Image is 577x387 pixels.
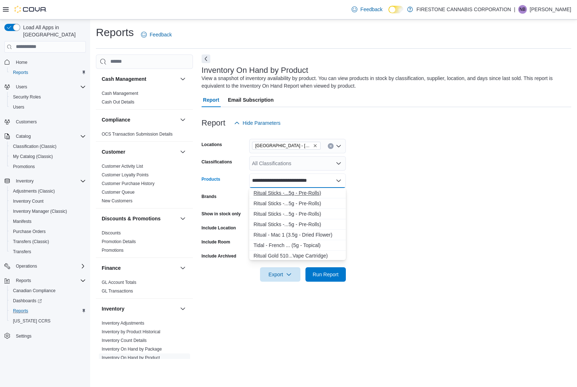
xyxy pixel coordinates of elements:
[313,271,339,278] span: Run Report
[7,286,89,296] button: Canadian Compliance
[102,148,125,155] h3: Customer
[202,176,220,182] label: Products
[13,177,36,185] button: Inventory
[102,321,144,326] a: Inventory Adjustments
[138,27,175,42] a: Feedback
[10,227,49,236] a: Purchase Orders
[13,276,34,285] button: Reports
[260,267,300,282] button: Export
[13,132,34,141] button: Catalog
[16,178,34,184] span: Inventory
[1,82,89,92] button: Users
[102,100,135,105] a: Cash Out Details
[249,209,346,219] button: Ritual Sticks - Blue Pave (3x0.5g - Pre-Rolls)
[13,94,41,100] span: Security Roles
[7,216,89,227] button: Manifests
[96,25,134,40] h1: Reports
[179,214,187,223] button: Discounts & Promotions
[417,5,511,14] p: FIRESTONE CANNABIS CORPORATION
[14,6,47,13] img: Cova
[7,196,89,206] button: Inventory Count
[10,227,86,236] span: Purchase Orders
[10,286,58,295] a: Canadian Compliance
[102,189,135,195] span: Customer Queue
[13,83,86,91] span: Users
[150,31,172,38] span: Feedback
[254,200,342,207] div: Ritual Sticks -...5g - Pre-Rolls)
[514,5,515,14] p: |
[10,197,86,206] span: Inventory Count
[518,5,527,14] div: nichol babiak
[10,217,34,226] a: Manifests
[7,206,89,216] button: Inventory Manager (Classic)
[102,91,138,96] span: Cash Management
[13,188,55,194] span: Adjustments (Classic)
[7,102,89,112] button: Users
[10,237,52,246] a: Transfers (Classic)
[13,262,40,271] button: Operations
[102,215,160,222] h3: Discounts & Promotions
[102,198,132,204] span: New Customers
[202,54,210,63] button: Next
[10,307,86,315] span: Reports
[102,99,135,105] span: Cash Out Details
[7,306,89,316] button: Reports
[102,172,149,177] a: Customer Loyalty Points
[102,280,136,285] a: GL Account Totals
[336,143,342,149] button: Open list of options
[254,252,342,259] div: Ritual Gold 510...Vape Cartridge)
[13,229,46,234] span: Purchase Orders
[10,217,86,226] span: Manifests
[254,231,342,238] div: Ritual - Mac 1 (3.5g - Dried Flower)
[7,92,89,102] button: Security Roles
[202,225,236,231] label: Include Location
[13,276,86,285] span: Reports
[102,75,146,83] h3: Cash Management
[13,308,28,314] span: Reports
[102,248,124,253] a: Promotions
[202,194,216,199] label: Brands
[252,142,321,150] span: Cannabis Station - Edmonton
[10,93,86,101] span: Security Roles
[313,144,317,148] button: Remove Cannabis Station - Edmonton from selection in this group
[16,60,27,65] span: Home
[249,219,346,230] button: Ritual Sticks - MAC 1 (5x0.5g - Pre-Rolls)
[7,162,89,172] button: Promotions
[1,131,89,141] button: Catalog
[13,262,86,271] span: Operations
[202,253,236,259] label: Include Archived
[102,116,177,123] button: Compliance
[13,117,86,126] span: Customers
[10,237,86,246] span: Transfers (Classic)
[10,247,34,256] a: Transfers
[13,219,31,224] span: Manifests
[1,261,89,271] button: Operations
[13,58,86,67] span: Home
[10,103,27,111] a: Users
[16,263,37,269] span: Operations
[10,187,86,195] span: Adjustments (Classic)
[102,215,177,222] button: Discounts & Promotions
[13,239,49,245] span: Transfers (Classic)
[102,230,121,236] span: Discounts
[10,162,38,171] a: Promotions
[255,142,312,149] span: [GEOGRAPHIC_DATA] - [GEOGRAPHIC_DATA]
[102,116,130,123] h3: Compliance
[102,75,177,83] button: Cash Management
[7,67,89,78] button: Reports
[10,247,86,256] span: Transfers
[10,286,86,295] span: Canadian Compliance
[96,229,193,258] div: Discounts & Promotions
[13,318,50,324] span: [US_STATE] CCRS
[10,93,44,101] a: Security Roles
[102,305,177,312] button: Inventory
[202,239,230,245] label: Include Room
[179,264,187,272] button: Finance
[10,152,86,161] span: My Catalog (Classic)
[10,317,86,325] span: Washington CCRS
[96,162,193,208] div: Customer
[336,160,342,166] button: Open list of options
[13,249,31,255] span: Transfers
[13,331,86,340] span: Settings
